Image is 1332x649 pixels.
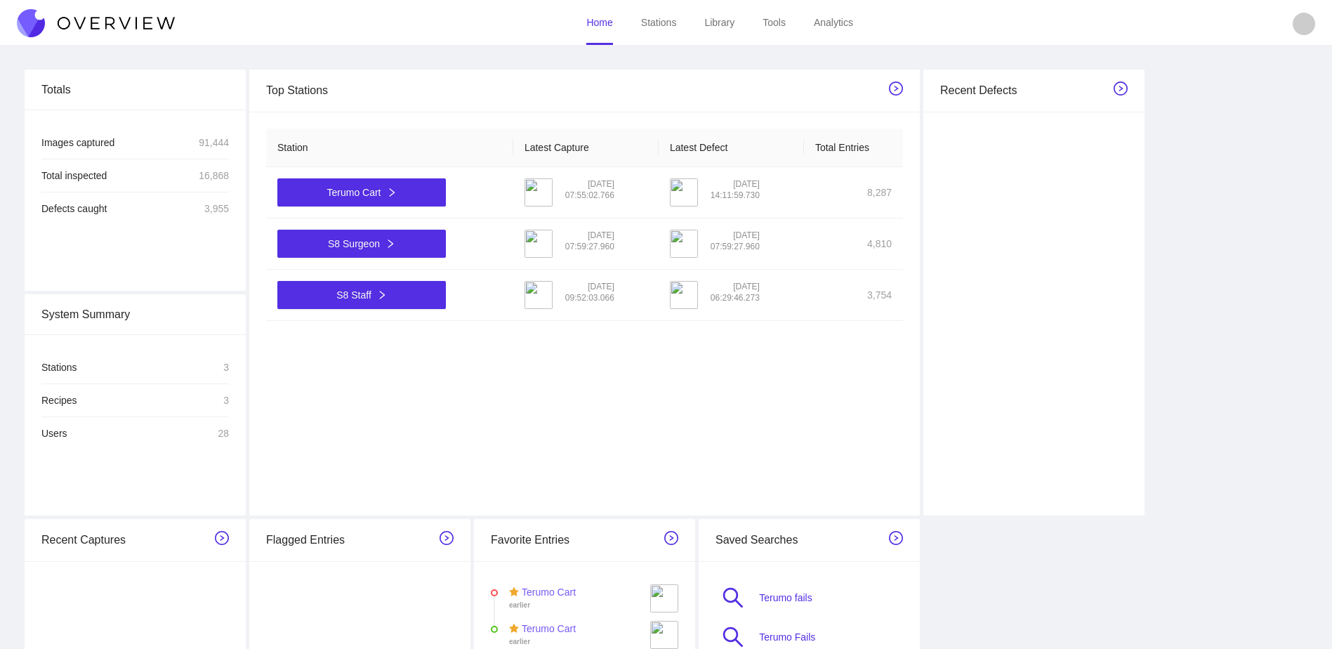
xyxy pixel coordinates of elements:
[661,535,678,546] a: right-circle
[522,586,576,598] span: Terumo Cart
[266,129,513,167] th: Station
[558,178,614,201] span: [DATE] 07:55:02.766
[558,230,614,252] span: [DATE] 07:59:27.960
[814,17,853,28] a: Analytics
[889,81,903,100] span: right-circle
[650,621,678,649] img: thumbnail-identity-recp-answers-77072152_d06c7ab6-4f65-48d2-b33c-f561c39f41c5__medium_378__.jpg
[763,17,786,28] a: Tools
[41,426,67,441] div: Users
[886,85,903,96] a: right-circle
[804,129,903,167] th: Total Entries
[659,129,804,167] th: Latest Defect
[277,281,446,309] button: S8 Staffright
[17,9,175,37] img: Overview
[889,530,903,550] span: right-circle
[328,237,380,251] span: S8 Surgeon
[522,623,576,634] span: Terumo Cart
[759,592,812,603] a: Terumo fails
[716,636,750,648] a: search
[199,135,229,150] div: 91,444
[641,17,677,28] a: Stations
[41,520,212,560] div: Recent Captures
[759,631,815,643] a: Terumo Fails
[509,624,519,634] span: star
[215,530,229,550] span: right-circle
[437,535,454,546] a: right-circle
[509,587,519,597] span: star
[704,178,760,201] span: [DATE] 14:11:59.730
[212,535,229,546] a: right-circle
[940,70,1111,110] div: Recent Defects
[440,530,454,550] span: right-circle
[223,393,229,408] div: 3
[41,294,229,334] div: System Summary
[199,168,229,183] div: 16,868
[1114,81,1128,100] span: right-circle
[204,201,229,216] div: 3,955
[387,188,397,199] span: right
[716,520,886,560] div: Saved Searches
[815,287,892,303] div: 3,754
[327,185,381,199] span: Terumo Cart
[223,360,229,375] div: 3
[664,530,678,550] span: right-circle
[41,168,107,183] div: Total inspected
[525,178,553,206] img: 1760360083267.jpg
[704,230,760,252] span: [DATE] 07:59:27.960
[513,129,659,167] th: Latest Capture
[41,70,229,110] div: Totals
[650,584,678,612] img: thumbnail-identity-recp-answers-77122004_44c066bb-c02e-44c1-afcc-a21c8ec631bd__medium_378__.jpg
[886,535,903,546] a: right-circle
[218,426,229,441] div: 28
[525,230,553,258] img: 1760359416740.jpg
[558,281,614,303] span: [DATE] 09:52:03.066
[704,17,734,28] a: Library
[277,230,446,258] button: S8 Surgeonright
[385,239,395,250] span: right
[525,281,553,309] img: 1753279207437.jpg
[491,520,661,560] div: Favorite Entries
[716,597,750,608] a: search
[277,187,446,198] a: Terumo Cartright
[586,17,612,28] a: Home
[670,230,698,258] img: 1760359416740.jpg
[266,70,886,110] div: Top Stations
[277,238,446,249] a: S8 Surgeonright
[509,600,579,611] div: earlier
[670,178,698,206] img: 1752174646280.jpg
[509,636,579,648] div: earlier
[815,236,892,251] div: 4,810
[41,201,107,216] div: Defects caught
[815,185,892,200] div: 8,287
[670,281,698,309] img: 1753183190127.jpg
[277,289,446,301] a: S8 Staffright
[704,281,760,303] span: [DATE] 06:29:46.273
[336,288,371,302] span: S8 Staff
[41,360,77,375] div: Stations
[716,581,750,615] span: search
[266,520,437,560] div: Flagged Entries
[41,135,114,150] div: Images captured
[1111,85,1128,96] a: right-circle
[41,393,77,408] div: Recipes
[277,178,446,206] button: Terumo Cartright
[377,290,387,301] span: right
